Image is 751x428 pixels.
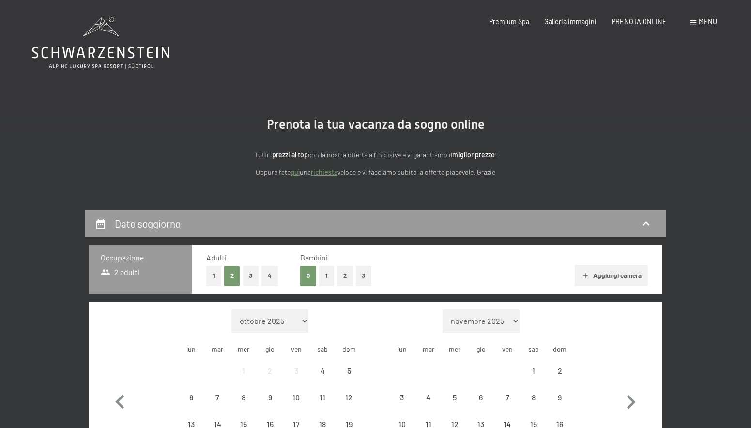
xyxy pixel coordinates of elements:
[257,384,283,411] div: Thu Oct 09 2025
[521,384,547,411] div: Sat Nov 08 2025
[337,266,353,286] button: 2
[495,394,519,418] div: 7
[442,384,468,411] div: Wed Nov 05 2025
[415,384,442,411] div: arrivo/check-in non effettuabile
[115,217,181,229] h2: Date soggiorno
[342,345,356,353] abbr: domenica
[284,367,308,391] div: 3
[548,367,572,391] div: 2
[231,367,256,391] div: 1
[230,357,257,383] div: Wed Oct 01 2025
[101,252,181,263] h3: Occupazione
[230,384,257,411] div: arrivo/check-in non effettuabile
[212,345,223,353] abbr: martedì
[283,357,309,383] div: arrivo/check-in non effettuabile
[230,384,257,411] div: Wed Oct 08 2025
[238,345,249,353] abbr: mercoledì
[204,384,230,411] div: Tue Oct 07 2025
[309,357,336,383] div: arrivo/check-in non effettuabile
[300,253,328,262] span: Bambini
[337,367,361,391] div: 5
[231,394,256,418] div: 8
[521,384,547,411] div: arrivo/check-in non effettuabile
[468,384,494,411] div: arrivo/check-in non effettuabile
[476,345,486,353] abbr: giovedì
[309,357,336,383] div: Sat Oct 04 2025
[452,151,495,159] strong: miglior prezzo
[547,357,573,383] div: arrivo/check-in non effettuabile
[544,17,597,26] a: Galleria immagini
[309,384,336,411] div: Sat Oct 11 2025
[528,345,539,353] abbr: sabato
[494,384,520,411] div: arrivo/check-in non effettuabile
[163,150,589,161] p: Tutti i con la nostra offerta all'incusive e vi garantiamo il !
[283,384,309,411] div: arrivo/check-in non effettuabile
[272,151,308,159] strong: prezzi al top
[224,266,240,286] button: 2
[612,17,667,26] a: PRENOTA ONLINE
[230,357,257,383] div: arrivo/check-in non effettuabile
[319,266,334,286] button: 1
[489,17,529,26] a: Premium Spa
[469,394,493,418] div: 6
[205,394,230,418] div: 7
[186,345,196,353] abbr: lunedì
[265,345,275,353] abbr: giovedì
[317,345,328,353] abbr: sabato
[178,384,204,411] div: Mon Oct 06 2025
[163,167,589,178] p: Oppure fate una veloce e vi facciamo subito la offerta piacevole. Grazie
[258,394,282,418] div: 9
[337,394,361,418] div: 12
[310,394,335,418] div: 11
[257,357,283,383] div: arrivo/check-in non effettuabile
[336,357,362,383] div: Sun Oct 05 2025
[443,394,467,418] div: 5
[258,367,282,391] div: 2
[206,266,221,286] button: 1
[178,384,204,411] div: arrivo/check-in non effettuabile
[553,345,567,353] abbr: domenica
[300,266,316,286] button: 0
[415,384,442,411] div: Tue Nov 04 2025
[521,394,546,418] div: 8
[283,357,309,383] div: Fri Oct 03 2025
[261,266,278,286] button: 4
[291,345,302,353] abbr: venerdì
[389,384,415,411] div: arrivo/check-in non effettuabile
[243,266,259,286] button: 3
[398,345,407,353] abbr: lunedì
[336,384,362,411] div: Sun Oct 12 2025
[548,394,572,418] div: 9
[283,384,309,411] div: Fri Oct 10 2025
[449,345,460,353] abbr: mercoledì
[416,394,441,418] div: 4
[390,394,414,418] div: 3
[521,357,547,383] div: Sat Nov 01 2025
[468,384,494,411] div: Thu Nov 06 2025
[521,357,547,383] div: arrivo/check-in non effettuabile
[356,266,372,286] button: 3
[309,384,336,411] div: arrivo/check-in non effettuabile
[101,267,140,277] span: 2 adulti
[547,384,573,411] div: arrivo/check-in non effettuabile
[257,384,283,411] div: arrivo/check-in non effettuabile
[179,394,203,418] div: 6
[336,384,362,411] div: arrivo/check-in non effettuabile
[502,345,513,353] abbr: venerdì
[311,168,337,176] a: richiesta
[389,384,415,411] div: Mon Nov 03 2025
[442,384,468,411] div: arrivo/check-in non effettuabile
[521,367,546,391] div: 1
[257,357,283,383] div: Thu Oct 02 2025
[291,168,300,176] a: quì
[699,17,717,26] span: Menu
[206,253,227,262] span: Adulti
[494,384,520,411] div: Fri Nov 07 2025
[310,367,335,391] div: 4
[547,384,573,411] div: Sun Nov 09 2025
[575,265,648,286] button: Aggiungi camera
[423,345,434,353] abbr: martedì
